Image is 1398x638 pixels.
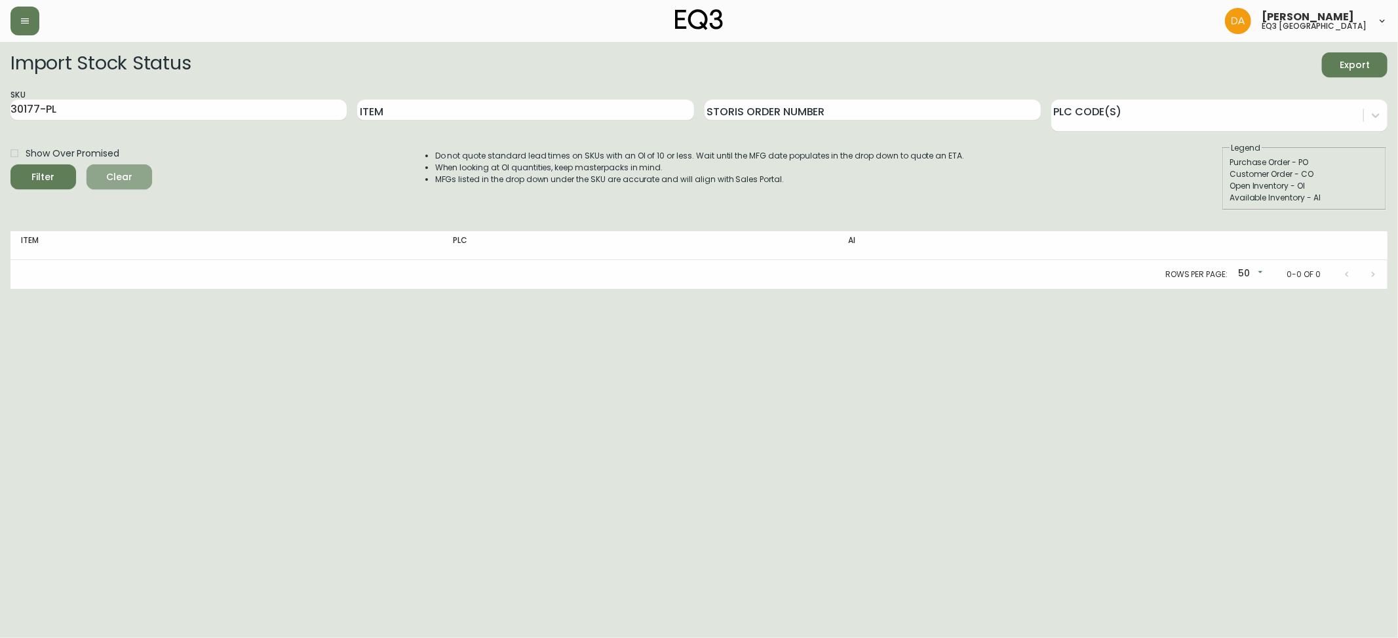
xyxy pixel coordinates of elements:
[435,174,965,185] li: MFGs listed in the drop down under the SKU are accurate and will align with Sales Portal.
[32,169,55,185] div: Filter
[1230,157,1379,168] div: Purchase Order - PO
[1165,269,1228,280] p: Rows per page:
[1233,263,1266,285] div: 50
[1262,22,1367,30] h5: eq3 [GEOGRAPHIC_DATA]
[10,52,191,77] h2: Import Stock Status
[1262,12,1354,22] span: [PERSON_NAME]
[10,164,76,189] button: Filter
[442,231,838,260] th: PLC
[1225,8,1251,34] img: dd1a7e8db21a0ac8adbf82b84ca05374
[1322,52,1388,77] button: Export
[675,9,724,30] img: logo
[26,147,119,160] span: Show Over Promised
[87,164,152,189] button: Clear
[1230,142,1262,154] legend: Legend
[838,231,1153,260] th: AI
[435,150,965,162] li: Do not quote standard lead times on SKUs with an OI of 10 or less. Wait until the MFG date popula...
[97,169,142,185] span: Clear
[1230,192,1379,204] div: Available Inventory - AI
[435,162,965,174] li: When looking at OI quantities, keep masterpacks in mind.
[1230,180,1379,192] div: Open Inventory - OI
[10,231,442,260] th: Item
[1332,57,1377,73] span: Export
[1287,269,1321,280] p: 0-0 of 0
[1230,168,1379,180] div: Customer Order - CO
